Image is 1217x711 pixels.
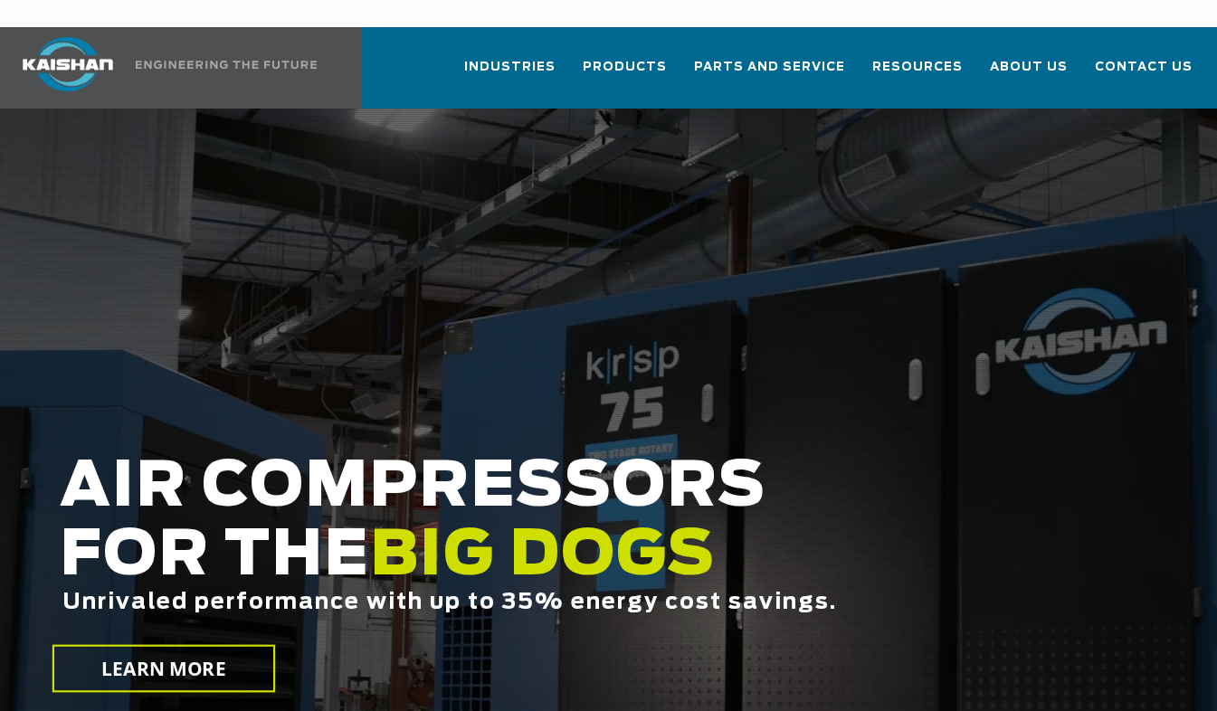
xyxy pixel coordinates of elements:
[62,592,837,613] span: Unrivaled performance with up to 35% energy cost savings.
[136,61,317,69] img: Engineering the future
[990,57,1068,78] span: About Us
[872,43,963,105] a: Resources
[1095,43,1193,105] a: Contact Us
[872,57,963,78] span: Resources
[694,57,845,78] span: Parts and Service
[1095,57,1193,78] span: Contact Us
[464,57,556,78] span: Industries
[60,453,971,671] h2: AIR COMPRESSORS FOR THE
[52,645,275,693] a: LEARN MORE
[583,43,667,105] a: Products
[101,656,226,682] span: LEARN MORE
[990,43,1068,105] a: About Us
[370,526,716,587] span: BIG DOGS
[694,43,845,105] a: Parts and Service
[583,57,667,78] span: Products
[464,43,556,105] a: Industries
